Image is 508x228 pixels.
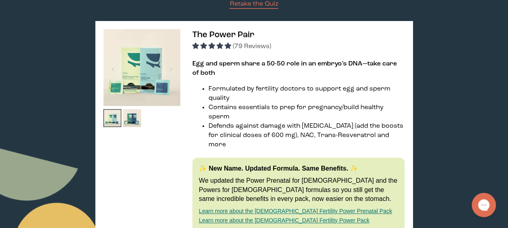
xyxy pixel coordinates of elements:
strong: ✨ New Name. Updated Formula. Same Benefits. ✨ [199,165,358,172]
a: Learn more about the [DEMOGRAPHIC_DATA] Fertility Power Pack [199,217,369,224]
span: 4.92 stars [192,43,233,50]
span: (79 Reviews) [233,43,271,50]
img: thumbnail image [123,109,141,127]
li: Formulated by fertility doctors to support egg and sperm quality [209,84,405,103]
img: thumbnail image [103,109,122,127]
li: Defends against damage with [MEDICAL_DATA] (add the boosts for clinical doses of 600 mg), NAC, Tr... [209,122,405,150]
a: Learn more about the [DEMOGRAPHIC_DATA] Fertility Power Prenatal Pack [199,208,392,214]
img: thumbnail image [103,29,180,106]
iframe: Gorgias live chat messenger [468,190,500,220]
span: Retake the Quiz [230,1,278,7]
p: We updated the Power Prenatal for [DEMOGRAPHIC_DATA] and the Powers for [DEMOGRAPHIC_DATA] formul... [199,176,398,203]
span: The Power Pair [192,31,254,39]
li: Contains essentials to prep for pregnancy/build healthy sperm [209,103,405,122]
strong: Egg and sperm share a 50-50 role in an embryo’s DNA—take care of both [192,61,397,76]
